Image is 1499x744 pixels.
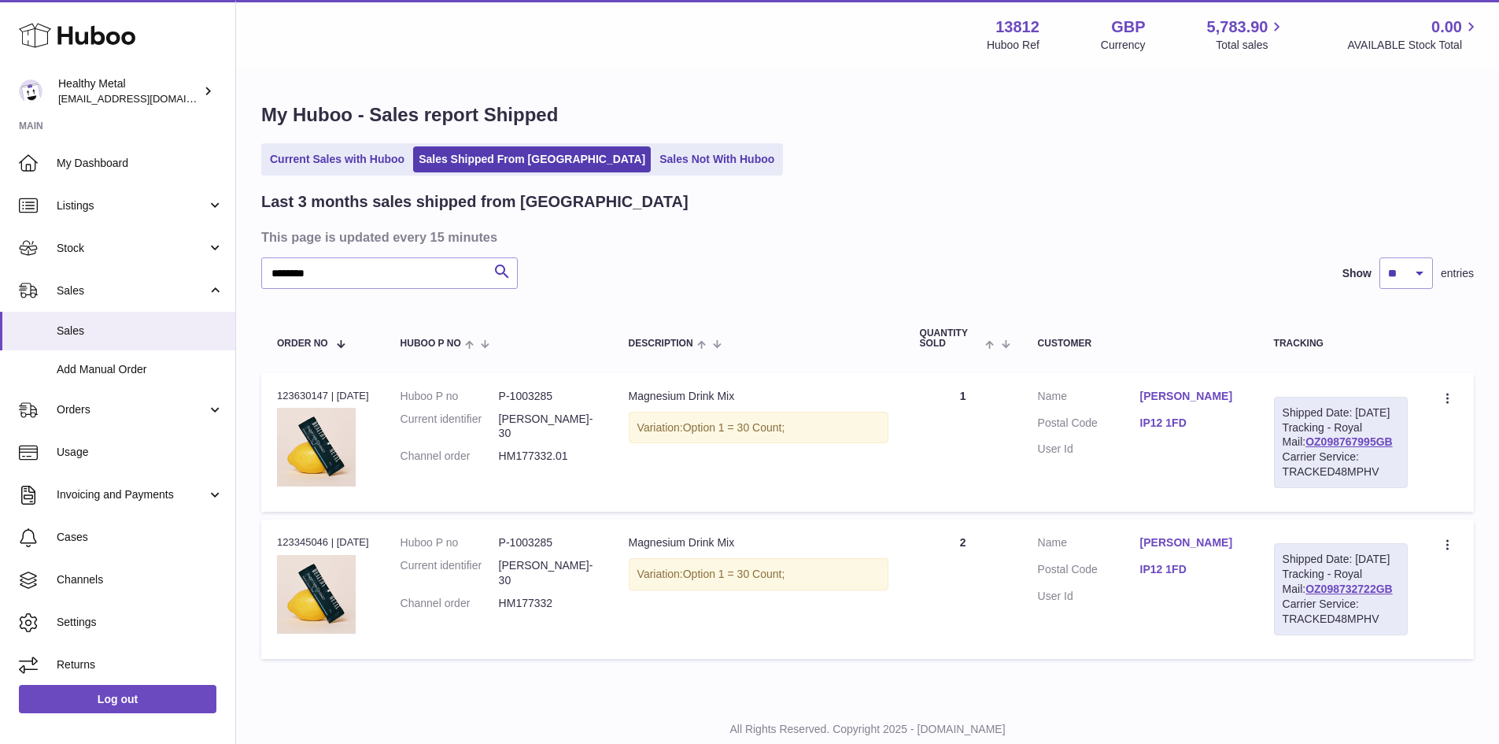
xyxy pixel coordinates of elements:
[995,17,1039,38] strong: 13812
[401,558,499,588] dt: Current identifier
[1283,552,1399,567] div: Shipped Date: [DATE]
[1305,583,1393,595] a: OZ098732722GB
[261,228,1470,246] h3: This page is updated every 15 minutes
[1283,450,1399,479] div: Carrier Service: TRACKED48MPHV
[1347,17,1480,53] a: 0.00 AVAILABLE Stock Total
[261,191,689,213] h2: Last 3 months sales shipped from [GEOGRAPHIC_DATA]
[401,339,461,349] span: Huboo P no
[264,146,410,172] a: Current Sales with Huboo
[1342,266,1372,281] label: Show
[1347,38,1480,53] span: AVAILABLE Stock Total
[629,558,888,590] div: Variation:
[401,449,499,464] dt: Channel order
[413,146,651,172] a: Sales Shipped From [GEOGRAPHIC_DATA]
[19,685,216,713] a: Log out
[1207,17,1268,38] span: 5,783.90
[1038,416,1140,435] dt: Postal Code
[57,241,207,256] span: Stock
[1207,17,1287,53] a: 5,783.90 Total sales
[1038,339,1242,349] div: Customer
[249,722,1486,737] p: All Rights Reserved. Copyright 2025 - [DOMAIN_NAME]
[920,328,982,349] span: Quantity Sold
[987,38,1039,53] div: Huboo Ref
[57,283,207,298] span: Sales
[57,445,223,460] span: Usage
[58,92,231,105] span: [EMAIL_ADDRESS][DOMAIN_NAME]
[629,535,888,550] div: Magnesium Drink Mix
[57,572,223,587] span: Channels
[683,568,785,580] span: Option 1 = 30 Count;
[1305,435,1393,448] a: OZ098767995GB
[629,412,888,444] div: Variation:
[1038,562,1140,581] dt: Postal Code
[1274,543,1408,635] div: Tracking - Royal Mail:
[629,389,888,404] div: Magnesium Drink Mix
[57,657,223,672] span: Returns
[499,535,597,550] dd: P-1003285
[261,102,1474,128] h1: My Huboo - Sales report Shipped
[1140,416,1242,431] a: IP12 1FD
[57,324,223,339] span: Sales
[1111,17,1145,38] strong: GBP
[57,198,207,213] span: Listings
[904,373,1022,512] td: 1
[1274,397,1408,488] div: Tracking - Royal Mail:
[1140,389,1242,404] a: [PERSON_NAME]
[277,389,369,403] div: 123630147 | [DATE]
[654,146,780,172] a: Sales Not With Huboo
[401,596,499,611] dt: Channel order
[1140,535,1242,550] a: [PERSON_NAME]
[401,535,499,550] dt: Huboo P no
[277,555,356,634] img: Product_31.jpg
[683,421,785,434] span: Option 1 = 30 Count;
[1216,38,1286,53] span: Total sales
[58,76,200,106] div: Healthy Metal
[401,412,499,442] dt: Current identifier
[57,362,223,377] span: Add Manual Order
[1283,597,1399,627] div: Carrier Service: TRACKED48MPHV
[57,487,207,502] span: Invoicing and Payments
[1431,17,1462,38] span: 0.00
[277,339,328,349] span: Order No
[57,530,223,545] span: Cases
[1038,389,1140,408] dt: Name
[19,80,42,103] img: internalAdmin-13812@internal.huboo.com
[401,389,499,404] dt: Huboo P no
[1038,442,1140,457] dt: User Id
[1441,266,1474,281] span: entries
[904,520,1022,658] td: 2
[1038,535,1140,554] dt: Name
[1140,562,1242,577] a: IP12 1FD
[499,412,597,442] dd: [PERSON_NAME]-30
[1101,38,1146,53] div: Currency
[57,615,223,630] span: Settings
[1283,405,1399,420] div: Shipped Date: [DATE]
[57,402,207,417] span: Orders
[1038,589,1140,604] dt: User Id
[1274,339,1408,349] div: Tracking
[499,596,597,611] dd: HM177332
[499,558,597,588] dd: [PERSON_NAME]-30
[499,389,597,404] dd: P-1003285
[277,535,369,550] div: 123345046 | [DATE]
[629,339,693,349] span: Description
[499,449,597,464] dd: HM177332.01
[277,408,356,487] img: Product_31.jpg
[57,156,223,171] span: My Dashboard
